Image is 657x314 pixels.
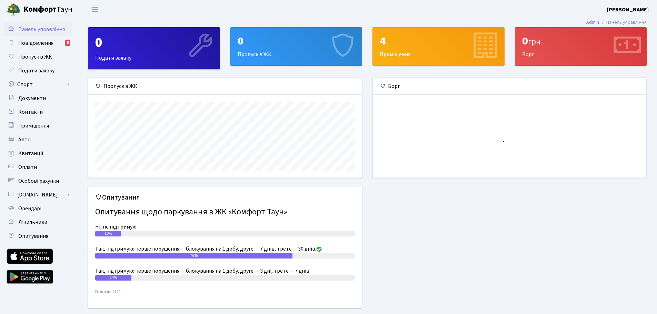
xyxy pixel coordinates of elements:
[3,188,72,202] a: [DOMAIN_NAME]
[18,53,52,61] span: Пропуск в ЖК
[95,253,292,259] div: 76%
[88,78,362,95] div: Пропуск в ЖК
[65,40,70,46] div: 9
[576,15,657,30] nav: breadcrumb
[18,150,43,157] span: Квитанції
[3,64,72,78] a: Подати заявку
[515,28,647,65] div: Борг
[95,245,355,253] div: Так, підтримую: перше порушення — блокування на 1 добу, друге — 7 днів, третє — 30 днів.
[18,232,48,240] span: Опитування
[586,19,599,26] a: Admin
[373,28,504,65] div: Приміщення
[3,202,72,215] a: Орендарі
[95,231,121,236] div: 10%
[3,105,72,119] a: Контакти
[528,36,543,48] span: грн.
[95,275,131,281] div: 14%
[231,28,362,65] div: Пропуск в ЖК
[88,27,220,69] a: 0Подати заявку
[18,122,49,130] span: Приміщення
[18,67,54,74] span: Подати заявку
[18,39,53,47] span: Повідомлення
[18,136,31,143] span: Авто
[18,205,41,212] span: Орендарі
[3,36,72,50] a: Повідомлення9
[3,215,72,229] a: Лічильники
[3,78,72,91] a: Спорт
[18,219,47,226] span: Лічильники
[3,229,72,243] a: Опитування
[607,6,649,14] a: [PERSON_NAME]
[7,3,21,17] img: logo.png
[95,34,213,51] div: 0
[95,267,355,275] div: Так, підтримую: перше порушення — блокування на 1 добу, друге — 3 дні, третє — 7 днів
[3,160,72,174] a: Оплати
[607,6,649,13] b: [PERSON_NAME]
[3,50,72,64] a: Пропуск в ЖК
[599,19,647,26] li: Панель управління
[3,119,72,133] a: Приміщення
[18,26,65,33] span: Панель управління
[238,34,355,48] div: 0
[3,133,72,146] a: Авто
[372,27,505,66] a: 4Приміщення
[230,27,362,66] a: 0Пропуск в ЖК
[18,163,37,171] span: Оплати
[95,193,355,202] h5: Опитування
[3,91,72,105] a: Документи
[3,174,72,188] a: Особові рахунки
[522,34,640,48] div: 0
[380,34,497,48] div: 4
[23,4,72,16] span: Таун
[18,94,46,102] span: Документи
[95,289,355,301] small: Голосів: 1120
[95,223,355,231] div: Ні, не підтримую
[18,177,59,185] span: Особові рахунки
[95,204,355,220] h4: Опитування щодо паркування в ЖК «Комфорт Таун»
[373,78,646,95] div: Борг
[86,4,103,15] button: Переключити навігацію
[23,4,57,15] b: Комфорт
[3,146,72,160] a: Квитанції
[3,22,72,36] a: Панель управління
[88,28,220,69] div: Подати заявку
[18,108,43,116] span: Контакти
